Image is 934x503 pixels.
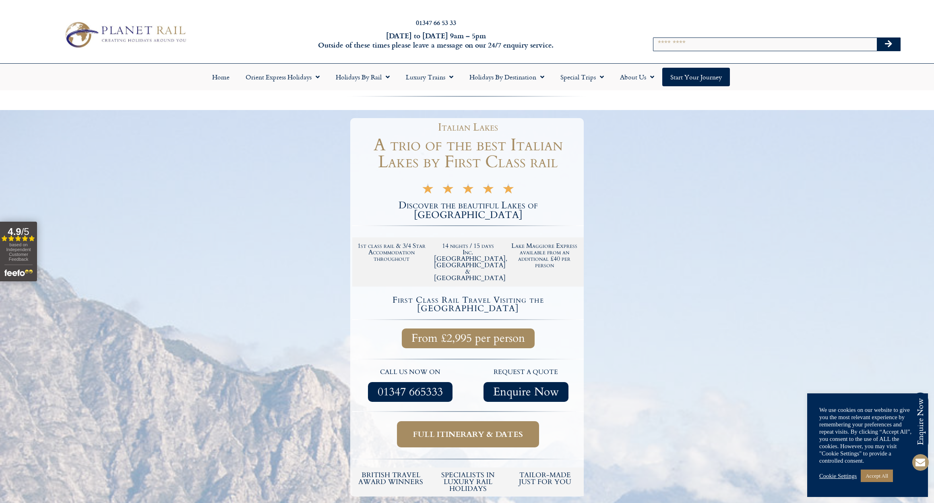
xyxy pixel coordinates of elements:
[368,382,453,402] a: 01347 665333
[482,186,494,195] i: ★
[510,243,579,268] h2: Lake Maggiore Express available from an additional £40 per person
[411,333,525,343] span: From £2,995 per person
[357,243,426,262] h2: 1st class rail & 3/4 Star Accommodation throughout
[819,406,916,464] div: We use cookies on our website to give you the most relevant experience by remembering your prefer...
[422,186,434,195] i: ★
[662,68,730,86] a: Start your Journey
[356,472,426,485] h5: British Travel Award winners
[204,68,238,86] a: Home
[378,387,443,397] span: 01347 665333
[510,472,580,485] h5: tailor-made just for you
[238,68,328,86] a: Orient Express Holidays
[356,122,580,133] h1: Italian Lakes
[552,68,612,86] a: Special Trips
[422,184,515,195] div: 5/5
[416,18,456,27] a: 01347 66 53 33
[251,31,621,50] h6: [DATE] to [DATE] 9am – 5pm Outside of these times please leave a message on our 24/7 enquiry serv...
[356,367,464,378] p: call us now on
[60,19,189,50] img: Planet Rail Train Holidays Logo
[397,421,539,447] a: Full itinerary & dates
[502,186,515,195] i: ★
[353,296,583,313] h4: First Class Rail Travel Visiting the [GEOGRAPHIC_DATA]
[434,243,502,281] h2: 14 nights / 15 days Inc. [GEOGRAPHIC_DATA], [GEOGRAPHIC_DATA] & [GEOGRAPHIC_DATA]
[402,328,535,348] a: From £2,995 per person
[413,429,523,439] span: Full itinerary & dates
[352,201,584,220] h2: Discover the beautiful Lakes of [GEOGRAPHIC_DATA]
[442,186,454,195] i: ★
[877,38,900,51] button: Search
[819,472,857,480] a: Cookie Settings
[861,470,893,482] a: Accept All
[493,387,559,397] span: Enquire Now
[612,68,662,86] a: About Us
[461,68,552,86] a: Holidays by Destination
[4,68,930,86] nav: Menu
[484,382,568,402] a: Enquire Now
[398,68,461,86] a: Luxury Trains
[434,472,503,492] h6: Specialists in luxury rail holidays
[462,186,474,195] i: ★
[352,137,584,170] h1: A trio of the best Italian Lakes by First Class rail
[328,68,398,86] a: Holidays by Rail
[472,367,580,378] p: request a quote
